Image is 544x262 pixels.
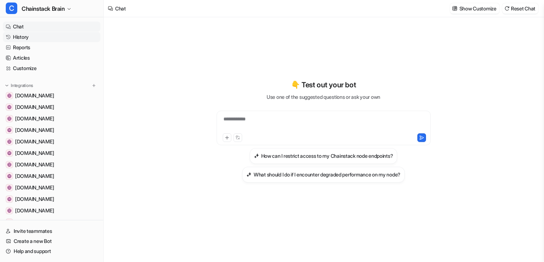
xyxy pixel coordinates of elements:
a: Customize [3,63,100,73]
a: docs.erigon.tech[DOMAIN_NAME] [3,194,100,204]
img: reth.rs [7,162,12,167]
span: [DOMAIN_NAME] [15,161,54,168]
a: Create a new Bot [3,236,100,246]
a: docs.anza.xyz[DOMAIN_NAME] [3,102,100,112]
a: developers.tron.network[DOMAIN_NAME] [3,206,100,216]
a: geth.ethereum.org[DOMAIN_NAME] [3,91,100,101]
h3: What should I do if I encounter degraded performance on my node? [254,171,400,178]
h3: How can I restrict access to my Chainstack node endpoints? [261,152,393,160]
img: menu_add.svg [91,83,96,88]
p: Use one of the suggested questions or ask your own [267,93,380,101]
span: [DOMAIN_NAME] [15,104,54,111]
span: [DOMAIN_NAME] [15,184,54,191]
span: [DOMAIN_NAME] [15,196,54,203]
button: What should I do if I encounter degraded performance on my node?What should I do if I encounter d... [242,167,405,183]
p: Show Customize [459,5,497,12]
span: [DOMAIN_NAME] [15,219,54,226]
a: Help and support [3,246,100,256]
p: Integrations [11,83,33,88]
button: Show Customize [450,3,499,14]
a: reth.rs[DOMAIN_NAME] [3,160,100,170]
img: expand menu [4,83,9,88]
img: How can I restrict access to my Chainstack node endpoints? [254,153,259,158]
img: geth.ethereum.org [7,93,12,98]
img: docs.erigon.tech [7,197,12,201]
div: Chat [115,5,126,12]
p: 👇 Test out your bot [291,79,356,90]
a: ethereum.org[DOMAIN_NAME] [3,148,100,158]
img: What should I do if I encounter degraded performance on my node? [246,172,251,177]
span: [DOMAIN_NAME] [15,115,54,122]
a: docs.chainstack.com[DOMAIN_NAME] [3,114,100,124]
span: [DOMAIN_NAME] [15,207,54,214]
span: [DOMAIN_NAME] [15,127,54,134]
a: docs.polygon.technology[DOMAIN_NAME] [3,217,100,227]
span: [DOMAIN_NAME] [15,92,54,99]
img: docs.ton.org [7,174,12,178]
button: Reset Chat [502,3,538,14]
img: chainstack.com [7,128,12,132]
span: [DOMAIN_NAME] [15,150,54,157]
img: customize [452,6,457,11]
a: Chat [3,22,100,32]
span: Chainstack Brain [22,4,65,14]
img: docs.anza.xyz [7,105,12,109]
img: hyperliquid.gitbook.io [7,185,12,190]
a: chainstack.com[DOMAIN_NAME] [3,125,100,135]
button: How can I restrict access to my Chainstack node endpoints?How can I restrict access to my Chainst... [250,148,398,164]
img: solana.com [7,139,12,144]
a: docs.ton.org[DOMAIN_NAME] [3,171,100,181]
a: solana.com[DOMAIN_NAME] [3,137,100,147]
span: [DOMAIN_NAME] [15,138,54,145]
span: [DOMAIN_NAME] [15,173,54,180]
a: History [3,32,100,42]
a: Reports [3,42,100,52]
span: C [6,3,17,14]
img: reset [504,6,509,11]
img: developers.tron.network [7,208,12,213]
a: hyperliquid.gitbook.io[DOMAIN_NAME] [3,183,100,193]
img: docs.chainstack.com [7,116,12,121]
button: Integrations [3,82,35,89]
img: ethereum.org [7,151,12,155]
a: Articles [3,53,100,63]
a: Invite teammates [3,226,100,236]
